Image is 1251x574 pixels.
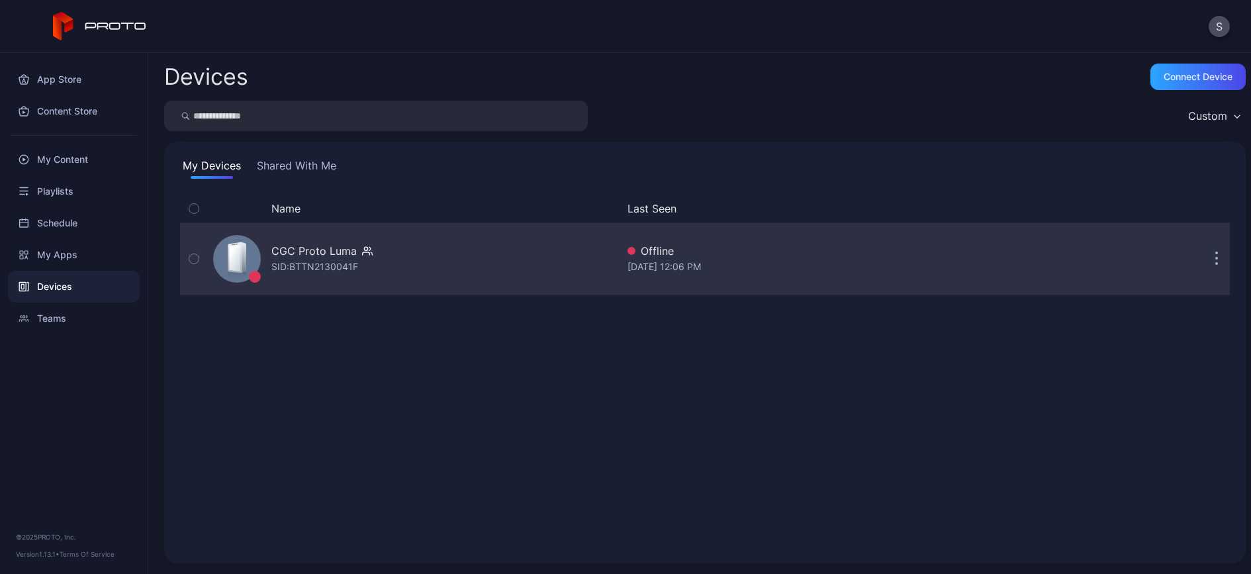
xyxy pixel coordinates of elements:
[8,175,140,207] a: Playlists
[627,259,1063,275] div: [DATE] 12:06 PM
[16,550,60,558] span: Version 1.13.1 •
[8,95,140,127] a: Content Store
[1203,201,1230,216] div: Options
[271,201,301,216] button: Name
[164,65,248,89] h2: Devices
[1188,109,1227,122] div: Custom
[8,207,140,239] a: Schedule
[627,201,1058,216] button: Last Seen
[8,303,140,334] a: Teams
[254,158,339,179] button: Shared With Me
[60,550,115,558] a: Terms Of Service
[8,64,140,95] a: App Store
[180,158,244,179] button: My Devices
[16,532,132,542] div: © 2025 PROTO, Inc.
[1150,64,1246,90] button: Connect device
[1181,101,1246,131] button: Custom
[8,144,140,175] a: My Content
[271,243,357,259] div: CGC Proto Luma
[1209,16,1230,37] button: S
[271,259,358,275] div: SID: BTTN2130041F
[8,239,140,271] a: My Apps
[627,243,1063,259] div: Offline
[1164,72,1232,82] div: Connect device
[8,271,140,303] a: Devices
[1068,201,1187,216] div: Update Device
